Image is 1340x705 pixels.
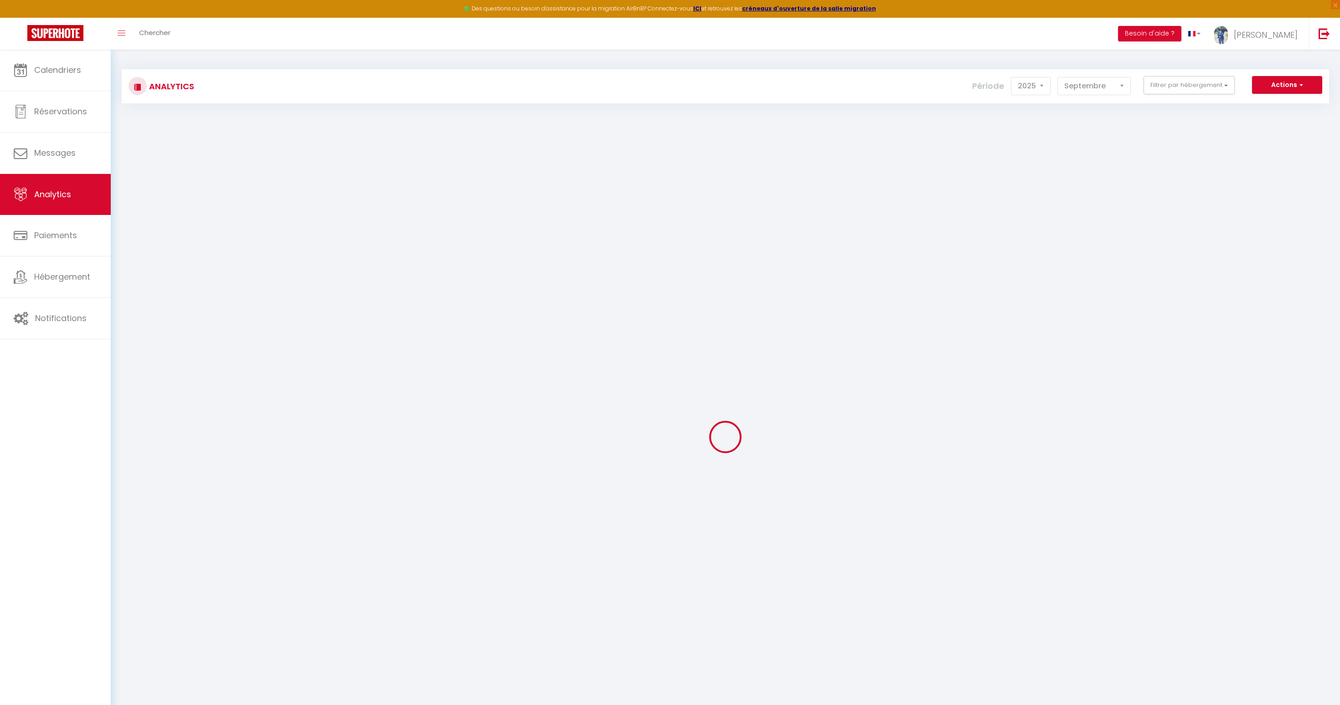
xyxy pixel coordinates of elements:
span: Hébergement [34,271,90,282]
img: logout [1319,28,1330,39]
span: Notifications [35,312,87,324]
span: Analytics [34,189,71,200]
button: Besoin d'aide ? [1118,26,1181,41]
span: Calendriers [34,64,81,76]
span: [PERSON_NAME] [1234,29,1298,41]
img: ... [1214,26,1228,44]
a: Chercher [132,18,177,50]
button: Ouvrir le widget de chat LiveChat [7,4,35,31]
button: Filtrer par hébergement [1144,76,1235,94]
h3: Analytics [147,76,194,97]
span: Messages [34,147,76,158]
span: Paiements [34,230,77,241]
label: Période [972,76,1004,96]
img: Super Booking [27,25,83,41]
button: Actions [1252,76,1322,94]
span: Chercher [139,28,170,37]
a: ICI [693,5,701,12]
a: créneaux d'ouverture de la salle migration [742,5,876,12]
span: Réservations [34,106,87,117]
a: ... [PERSON_NAME] [1207,18,1309,50]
